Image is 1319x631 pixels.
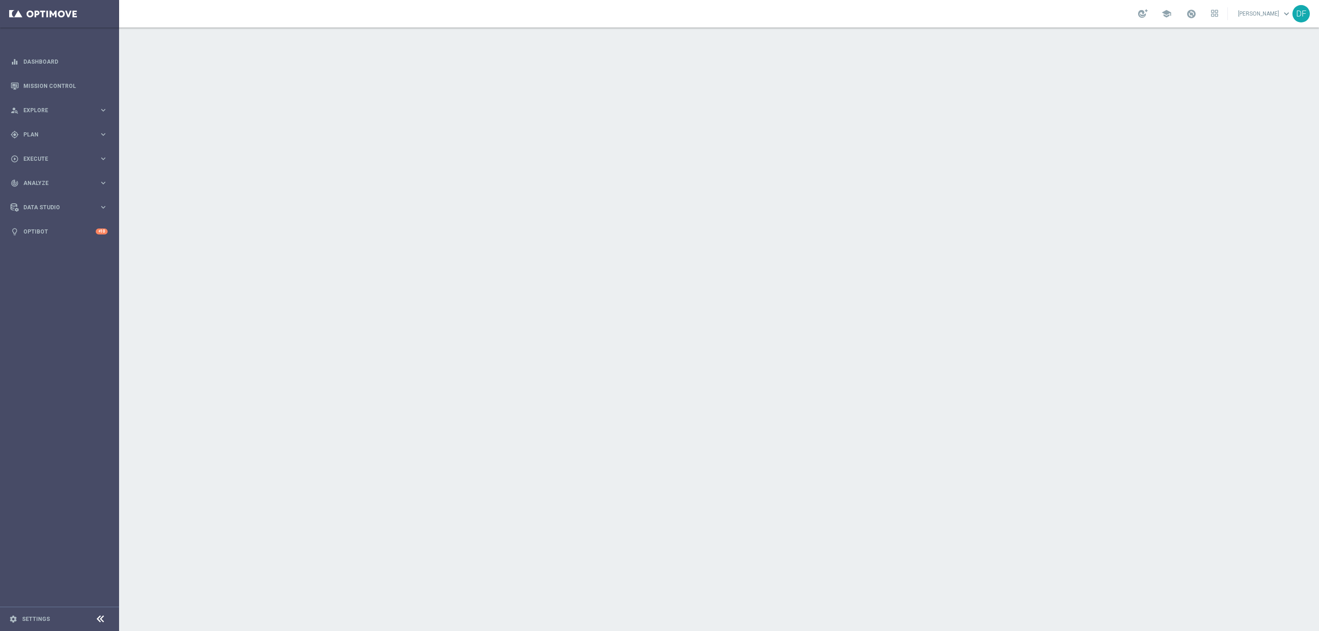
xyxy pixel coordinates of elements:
[11,106,99,114] div: Explore
[99,203,108,212] i: keyboard_arrow_right
[11,179,99,187] div: Analyze
[1292,5,1310,22] div: DF
[99,106,108,114] i: keyboard_arrow_right
[11,106,19,114] i: person_search
[11,74,108,98] div: Mission Control
[10,58,108,65] button: equalizer Dashboard
[23,156,99,162] span: Execute
[23,74,108,98] a: Mission Control
[10,131,108,138] button: gps_fixed Plan keyboard_arrow_right
[11,155,19,163] i: play_circle_outline
[23,108,99,113] span: Explore
[9,615,17,623] i: settings
[11,49,108,74] div: Dashboard
[10,228,108,235] button: lightbulb Optibot +10
[11,131,99,139] div: Plan
[11,228,19,236] i: lightbulb
[1161,9,1172,19] span: school
[10,82,108,90] button: Mission Control
[10,180,108,187] button: track_changes Analyze keyboard_arrow_right
[23,205,99,210] span: Data Studio
[99,179,108,187] i: keyboard_arrow_right
[23,132,99,137] span: Plan
[99,154,108,163] i: keyboard_arrow_right
[1237,7,1292,21] a: [PERSON_NAME]keyboard_arrow_down
[10,155,108,163] button: play_circle_outline Execute keyboard_arrow_right
[23,180,99,186] span: Analyze
[23,219,96,244] a: Optibot
[22,616,50,622] a: Settings
[11,219,108,244] div: Optibot
[11,179,19,187] i: track_changes
[99,130,108,139] i: keyboard_arrow_right
[11,203,99,212] div: Data Studio
[11,131,19,139] i: gps_fixed
[11,155,99,163] div: Execute
[96,228,108,234] div: +10
[10,107,108,114] button: person_search Explore keyboard_arrow_right
[10,204,108,211] button: Data Studio keyboard_arrow_right
[23,49,108,74] a: Dashboard
[1281,9,1292,19] span: keyboard_arrow_down
[11,58,19,66] i: equalizer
